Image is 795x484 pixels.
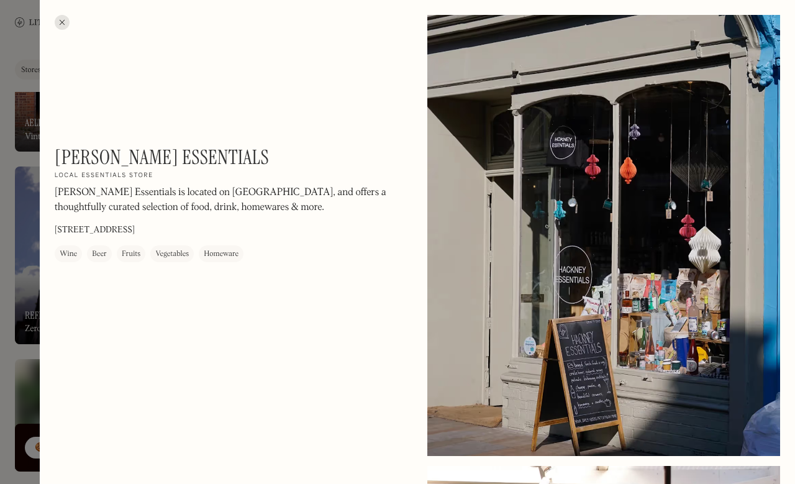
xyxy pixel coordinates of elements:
[60,248,77,260] div: Wine
[122,248,140,260] div: Fruits
[155,248,189,260] div: Vegetables
[55,224,135,237] p: [STREET_ADDRESS]
[55,171,153,180] h2: Local essentials store
[92,248,107,260] div: Beer
[204,248,238,260] div: Homeware
[55,185,390,215] p: [PERSON_NAME] Essentials is located on [GEOGRAPHIC_DATA], and offers a thoughtfully curated selec...
[55,145,269,169] h1: [PERSON_NAME] Essentials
